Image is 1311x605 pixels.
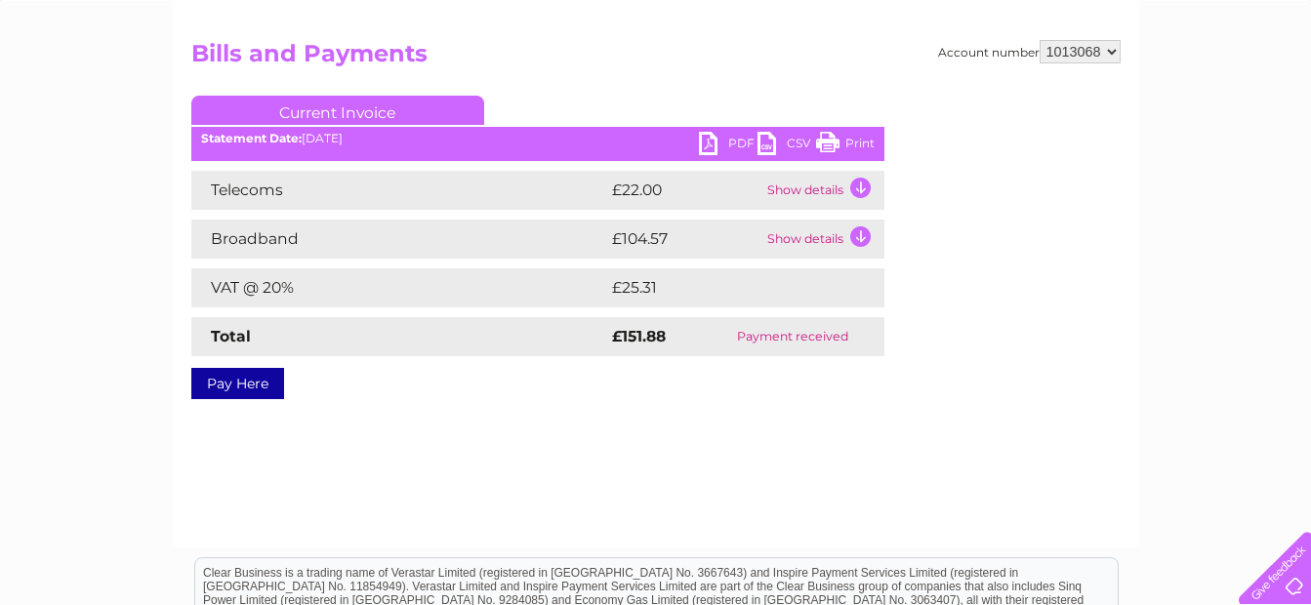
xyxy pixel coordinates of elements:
a: Water [967,83,1004,98]
td: Payment received [702,317,883,356]
td: £25.31 [607,268,842,307]
strong: Total [211,327,251,345]
a: Blog [1141,83,1169,98]
td: £104.57 [607,220,762,259]
a: Print [816,132,875,160]
h2: Bills and Payments [191,40,1121,77]
a: Pay Here [191,368,284,399]
strong: £151.88 [612,327,666,345]
td: Broadband [191,220,607,259]
td: £22.00 [607,171,762,210]
a: 0333 014 3131 [943,10,1078,34]
td: VAT @ 20% [191,268,607,307]
td: Telecoms [191,171,607,210]
td: Show details [762,220,884,259]
b: Statement Date: [201,131,302,145]
td: Show details [762,171,884,210]
a: Log out [1247,83,1292,98]
a: Current Invoice [191,96,484,125]
a: PDF [699,132,758,160]
a: CSV [758,132,816,160]
div: [DATE] [191,132,884,145]
a: Telecoms [1071,83,1129,98]
div: Account number [938,40,1121,63]
a: Energy [1016,83,1059,98]
a: Contact [1181,83,1229,98]
img: logo.png [46,51,145,110]
div: Clear Business is a trading name of Verastar Limited (registered in [GEOGRAPHIC_DATA] No. 3667643... [195,11,1118,95]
